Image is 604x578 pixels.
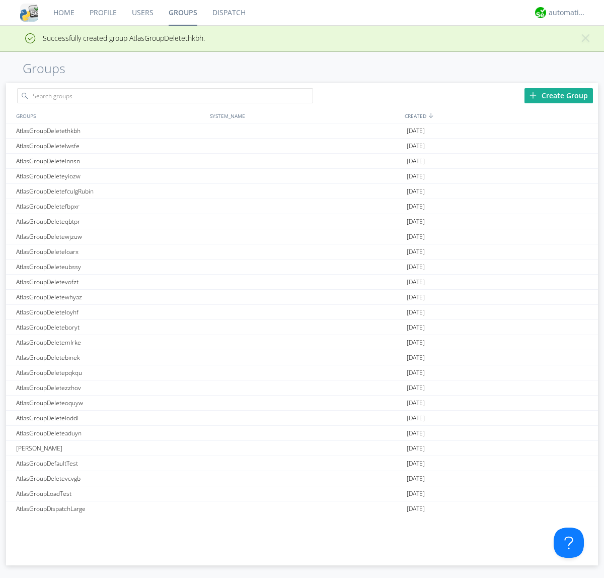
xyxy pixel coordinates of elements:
[8,33,205,43] span: Successfully created group AtlasGroupDeletethkbh.
[14,123,207,138] div: AtlasGroupDeletethkbh
[407,335,425,350] span: [DATE]
[14,169,207,183] div: AtlasGroupDeleteyiozw
[407,471,425,486] span: [DATE]
[6,456,598,471] a: AtlasGroupDefaultTest[DATE]
[407,169,425,184] span: [DATE]
[6,501,598,517] a: AtlasGroupDispatchLarge[DATE]
[6,350,598,365] a: AtlasGroupDeletebinek[DATE]
[407,350,425,365] span: [DATE]
[6,486,598,501] a: AtlasGroupLoadTest[DATE]
[6,335,598,350] a: AtlasGroupDeletemlrke[DATE]
[402,108,598,123] div: CREATED
[407,365,425,380] span: [DATE]
[407,456,425,471] span: [DATE]
[14,244,207,259] div: AtlasGroupDeleteloarx
[407,154,425,169] span: [DATE]
[14,396,207,410] div: AtlasGroupDeleteoquyw
[6,320,598,335] a: AtlasGroupDeleteboryt[DATE]
[6,275,598,290] a: AtlasGroupDeletevofzt[DATE]
[14,199,207,214] div: AtlasGroupDeletefbpxr
[407,396,425,411] span: [DATE]
[6,199,598,214] a: AtlasGroupDeletefbpxr[DATE]
[14,139,207,153] div: AtlasGroupDeletelwsfe
[6,471,598,486] a: AtlasGroupDeletevcvgb[DATE]
[407,275,425,290] span: [DATE]
[407,229,425,244] span: [DATE]
[407,244,425,260] span: [DATE]
[14,260,207,274] div: AtlasGroupDeleteubssy
[407,184,425,199] span: [DATE]
[14,350,207,365] div: AtlasGroupDeletebinek
[6,154,598,169] a: AtlasGroupDeletelnnsn[DATE]
[554,528,584,558] iframe: Toggle Customer Support
[549,8,586,18] div: automation+atlas
[14,426,207,440] div: AtlasGroupDeleteaduyn
[14,108,205,123] div: GROUPS
[14,229,207,244] div: AtlasGroupDeletewjzuw
[530,92,537,99] img: plus.svg
[6,139,598,154] a: AtlasGroupDeletelwsfe[DATE]
[14,456,207,471] div: AtlasGroupDefaultTest
[14,471,207,486] div: AtlasGroupDeletevcvgb
[6,426,598,441] a: AtlasGroupDeleteaduyn[DATE]
[14,441,207,456] div: [PERSON_NAME]
[14,486,207,501] div: AtlasGroupLoadTest
[407,380,425,396] span: [DATE]
[407,426,425,441] span: [DATE]
[407,305,425,320] span: [DATE]
[14,335,207,350] div: AtlasGroupDeletemlrke
[535,7,546,18] img: d2d01cd9b4174d08988066c6d424eccd
[14,184,207,199] div: AtlasGroupDeletefculgRubin
[407,501,425,517] span: [DATE]
[6,244,598,260] a: AtlasGroupDeleteloarx[DATE]
[407,260,425,275] span: [DATE]
[6,305,598,320] a: AtlasGroupDeleteloyhf[DATE]
[407,123,425,139] span: [DATE]
[14,290,207,304] div: AtlasGroupDeletewhyaz
[14,501,207,516] div: AtlasGroupDispatchLarge
[6,380,598,396] a: AtlasGroupDeletezzhov[DATE]
[14,380,207,395] div: AtlasGroupDeletezzhov
[6,290,598,305] a: AtlasGroupDeletewhyaz[DATE]
[6,260,598,275] a: AtlasGroupDeleteubssy[DATE]
[17,88,313,103] input: Search groups
[14,320,207,335] div: AtlasGroupDeleteboryt
[6,441,598,456] a: [PERSON_NAME][DATE]
[407,199,425,214] span: [DATE]
[14,305,207,319] div: AtlasGroupDeleteloyhf
[6,184,598,199] a: AtlasGroupDeletefculgRubin[DATE]
[6,411,598,426] a: AtlasGroupDeleteloddi[DATE]
[6,123,598,139] a: AtlasGroupDeletethkbh[DATE]
[407,320,425,335] span: [DATE]
[6,365,598,380] a: AtlasGroupDeletepqkqu[DATE]
[6,169,598,184] a: AtlasGroupDeleteyiozw[DATE]
[6,229,598,244] a: AtlasGroupDeletewjzuw[DATE]
[14,214,207,229] div: AtlasGroupDeleteqbtpr
[14,154,207,168] div: AtlasGroupDeletelnnsn
[6,214,598,229] a: AtlasGroupDeleteqbtpr[DATE]
[20,4,38,22] img: cddb5a64eb264b2086981ab96f4c1ba7
[407,441,425,456] span: [DATE]
[6,396,598,411] a: AtlasGroupDeleteoquyw[DATE]
[207,108,402,123] div: SYSTEM_NAME
[407,486,425,501] span: [DATE]
[14,275,207,289] div: AtlasGroupDeletevofzt
[407,290,425,305] span: [DATE]
[14,365,207,380] div: AtlasGroupDeletepqkqu
[407,411,425,426] span: [DATE]
[524,88,593,103] div: Create Group
[407,214,425,229] span: [DATE]
[14,411,207,425] div: AtlasGroupDeleteloddi
[407,139,425,154] span: [DATE]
